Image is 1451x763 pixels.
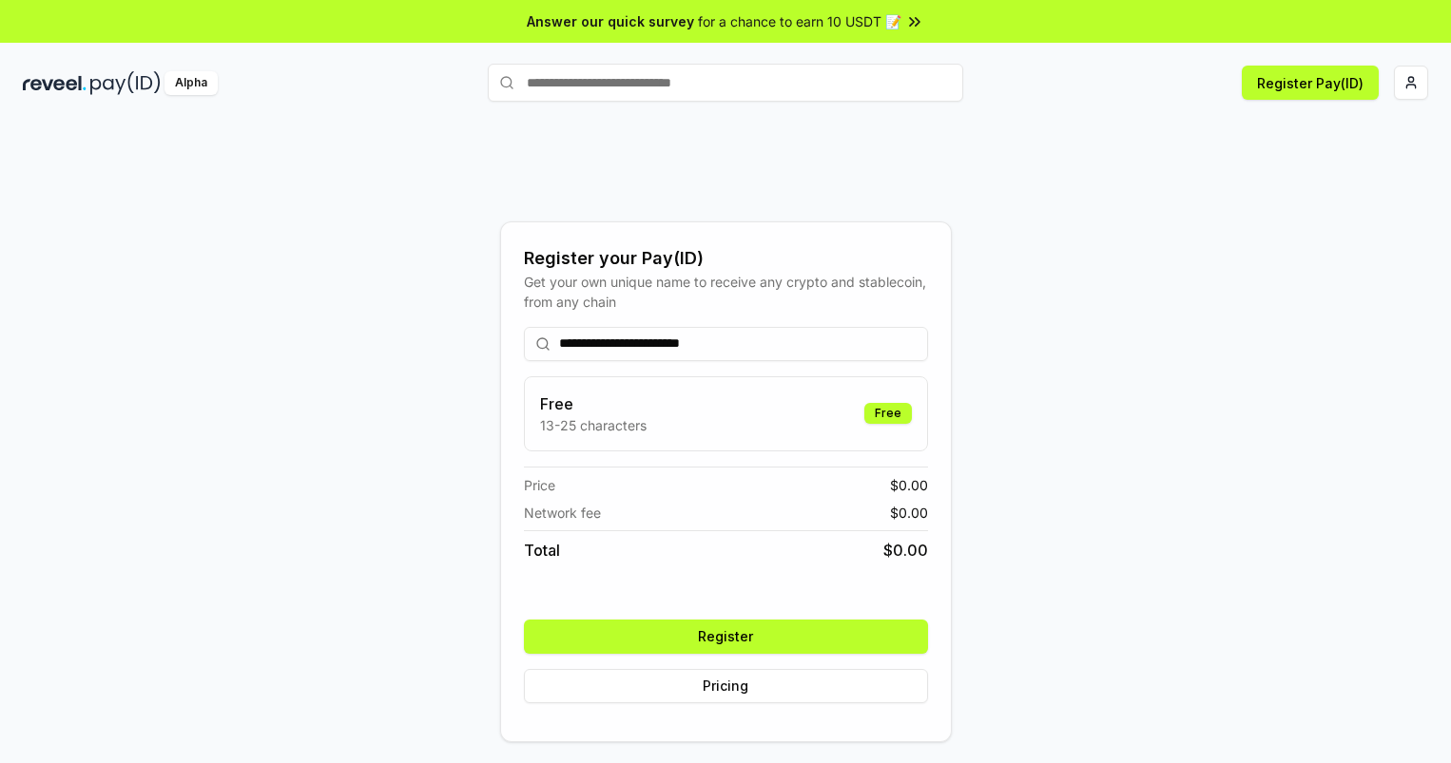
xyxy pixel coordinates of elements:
[890,503,928,523] span: $ 0.00
[524,669,928,703] button: Pricing
[524,620,928,654] button: Register
[524,539,560,562] span: Total
[883,539,928,562] span: $ 0.00
[164,71,218,95] div: Alpha
[524,245,928,272] div: Register your Pay(ID)
[540,415,647,435] p: 13-25 characters
[524,272,928,312] div: Get your own unique name to receive any crypto and stablecoin, from any chain
[527,11,694,31] span: Answer our quick survey
[90,71,161,95] img: pay_id
[890,475,928,495] span: $ 0.00
[524,503,601,523] span: Network fee
[1242,66,1379,100] button: Register Pay(ID)
[524,475,555,495] span: Price
[864,403,912,424] div: Free
[23,71,87,95] img: reveel_dark
[698,11,901,31] span: for a chance to earn 10 USDT 📝
[540,392,647,415] h3: Free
